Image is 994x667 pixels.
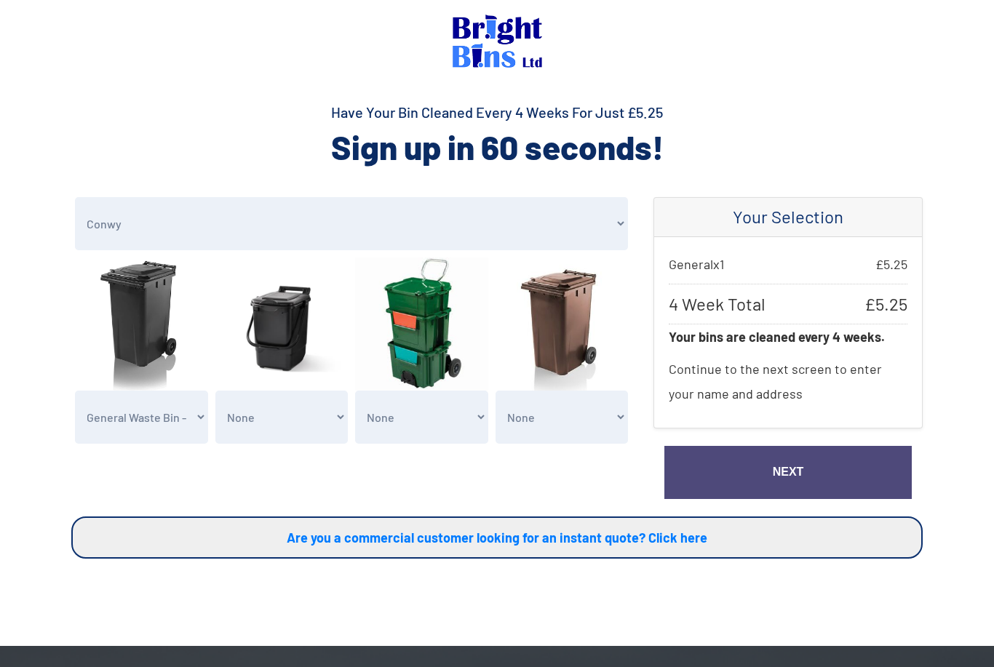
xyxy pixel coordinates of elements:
img: general.jpg [75,257,208,391]
h4: Have Your Bin Cleaned Every 4 Weeks For Just £5.25 [71,102,923,122]
img: food.jpg [215,257,349,391]
h2: Sign up in 60 seconds! [71,125,923,169]
a: Are you a commercial customer looking for an instant quote? Click here [71,516,923,559]
img: recycling.jpg [355,257,488,391]
span: £ 5.25 [875,252,907,276]
a: Next [664,446,912,499]
p: Continue to the next screen to enter your name and address [669,349,907,413]
span: £ 5.25 [864,292,907,316]
strong: Your bins are cleaned every 4 weeks. [669,329,885,345]
p: General x 1 [669,252,907,276]
img: garden.jpg [496,257,629,391]
p: 4 Week Total [669,284,907,324]
h4: Your Selection [669,207,907,228]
